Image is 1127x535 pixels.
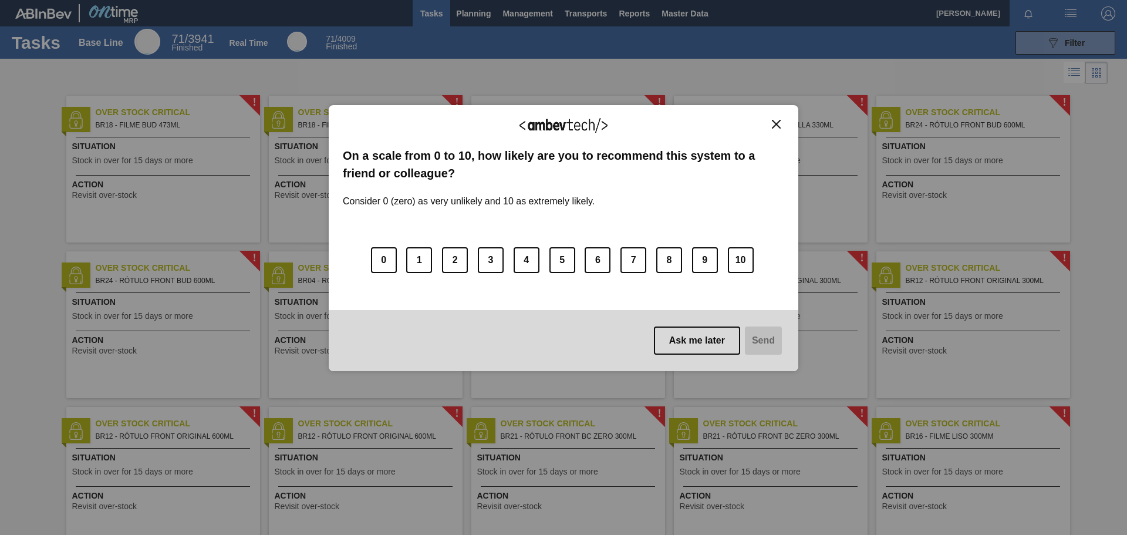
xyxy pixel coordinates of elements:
[478,247,504,273] button: 3
[772,120,781,129] img: Close
[654,327,740,355] button: Ask me later
[519,118,608,133] img: Logo Ambevtech
[692,247,718,273] button: 9
[442,247,468,273] button: 2
[620,247,646,273] button: 7
[656,247,682,273] button: 8
[728,247,754,273] button: 10
[585,247,610,273] button: 6
[371,247,397,273] button: 0
[343,147,784,183] label: On a scale from 0 to 10, how likely are you to recommend this system to a friend or colleague?
[406,247,432,273] button: 1
[549,247,575,273] button: 5
[514,247,539,273] button: 4
[343,182,595,207] label: Consider 0 (zero) as very unlikely and 10 as extremely likely.
[768,119,784,129] button: Close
